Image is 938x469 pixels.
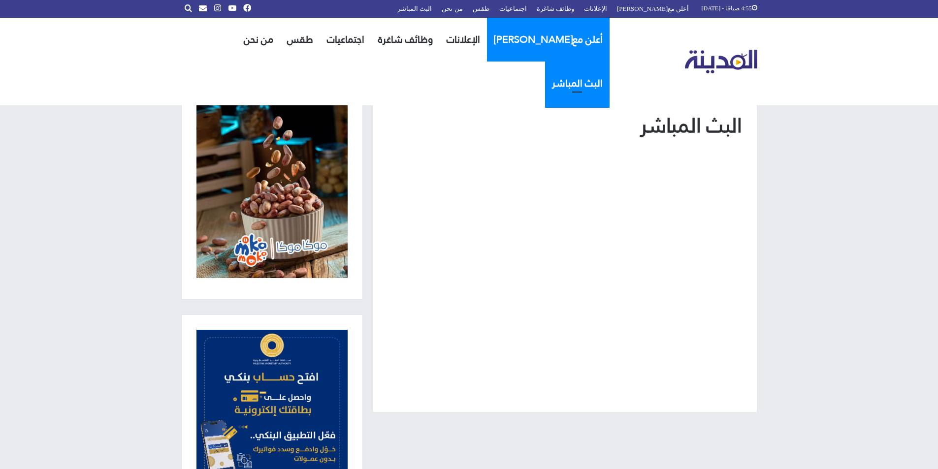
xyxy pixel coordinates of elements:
[280,18,320,62] a: طقس
[320,18,371,62] a: اجتماعيات
[371,18,440,62] a: وظائف شاغرة
[237,18,280,62] a: من نحن
[388,112,742,140] h1: البث المباشر
[440,18,487,62] a: الإعلانات
[545,62,610,105] a: البث المباشر
[685,50,757,74] img: تلفزيون المدينة
[487,18,610,62] a: أعلن مع[PERSON_NAME]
